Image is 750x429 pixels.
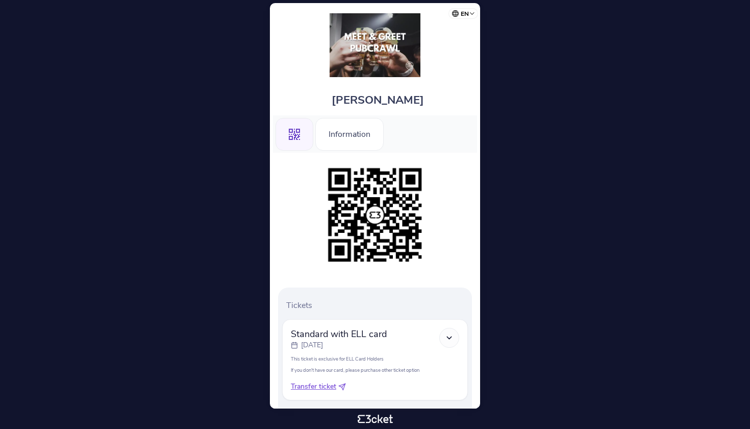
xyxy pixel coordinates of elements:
[301,340,323,350] p: [DATE]
[291,367,459,373] p: If you don't have our card, please purchase other ticket option
[332,92,424,108] span: [PERSON_NAME]
[291,355,459,362] p: This ticket is exclusive for ELL Card Holders
[286,300,468,311] p: Tickets
[315,128,384,139] a: Information
[330,13,420,77] img: Meet & Greet Pubcrawl
[315,118,384,151] div: Information
[323,163,427,267] img: e4f37b44e93446149f7c56d8252720c1.png
[291,328,387,340] span: Standard with ELL card
[291,382,336,392] span: Transfer ticket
